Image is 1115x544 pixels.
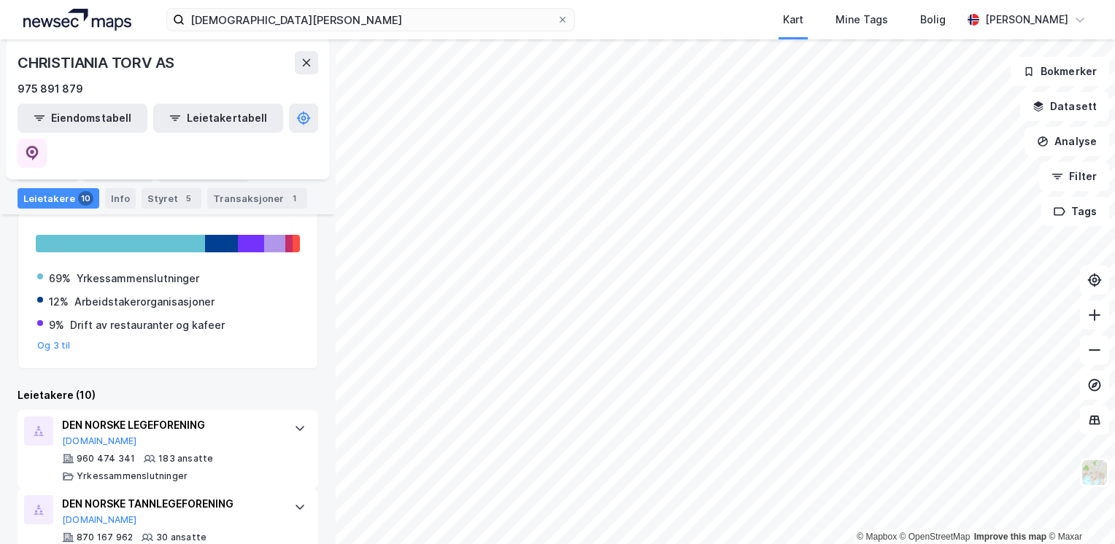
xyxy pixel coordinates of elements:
[1025,127,1109,156] button: Analyse
[49,293,69,311] div: 12%
[1081,459,1108,486] img: Z
[77,532,133,543] div: 870 167 962
[18,51,177,74] div: CHRISTIANIA TORV AS
[857,532,897,542] a: Mapbox
[985,11,1068,28] div: [PERSON_NAME]
[181,191,196,206] div: 5
[900,532,971,542] a: OpenStreetMap
[78,191,93,206] div: 10
[62,514,137,526] button: [DOMAIN_NAME]
[62,435,137,447] button: [DOMAIN_NAME]
[18,80,83,98] div: 975 891 879
[62,495,279,513] div: DEN NORSKE TANNLEGEFORENING
[49,316,64,334] div: 9%
[1042,474,1115,544] div: Kontrollprogram for chat
[62,416,279,434] div: DEN NORSKE LEGEFORENING
[74,293,215,311] div: Arbeidstakerorganisasjoner
[836,11,888,28] div: Mine Tags
[1039,162,1109,191] button: Filter
[1042,474,1115,544] iframe: Chat Widget
[105,188,136,209] div: Info
[156,532,207,543] div: 30 ansatte
[207,188,307,209] div: Transaksjoner
[23,9,131,31] img: logo.a4113a55bc3d86da70a041830d287a7e.svg
[1020,92,1109,121] button: Datasett
[18,386,318,404] div: Leietakere (10)
[287,191,301,206] div: 1
[70,316,225,334] div: Drift av restauranter og kafeer
[18,104,147,133] button: Eiendomstabell
[974,532,1046,542] a: Improve this map
[77,453,135,465] div: 960 474 341
[920,11,946,28] div: Bolig
[77,270,199,287] div: Yrkessammenslutninger
[49,270,71,287] div: 69%
[1011,57,1109,86] button: Bokmerker
[153,104,283,133] button: Leietakertabell
[185,9,557,31] input: Søk på adresse, matrikkel, gårdeiere, leietakere eller personer
[18,188,99,209] div: Leietakere
[142,188,201,209] div: Styret
[77,470,188,482] div: Yrkessammenslutninger
[158,453,213,465] div: 183 ansatte
[783,11,803,28] div: Kart
[37,340,71,351] button: Og 3 til
[1041,197,1109,226] button: Tags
